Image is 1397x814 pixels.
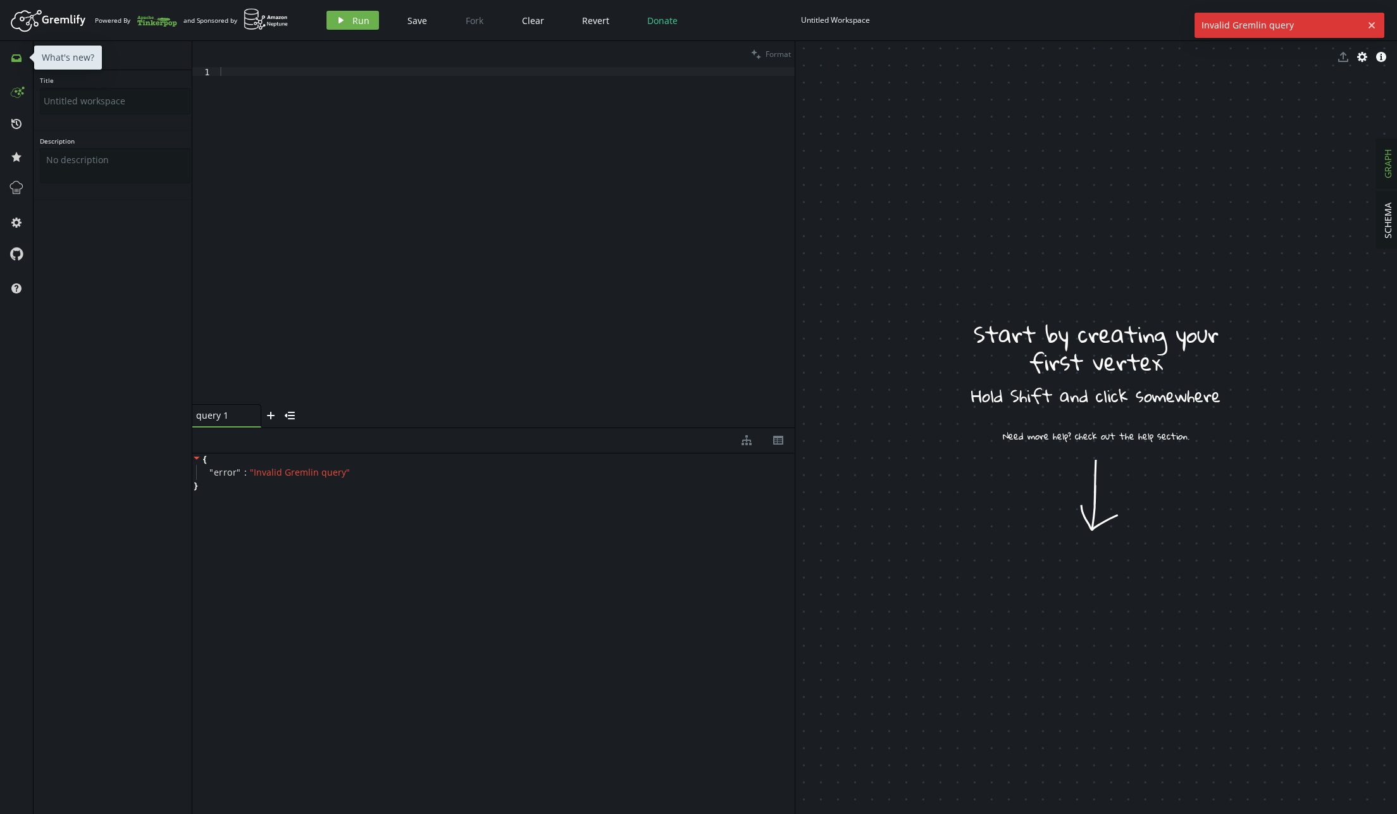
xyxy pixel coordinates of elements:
span: Save [407,15,427,27]
button: Format [747,41,795,67]
input: Untitled workspace [40,88,190,114]
span: Clear [522,15,544,27]
span: Donate [647,15,678,27]
div: 1 [192,67,218,76]
span: { [203,453,206,465]
div: Untitled Workspace [801,15,870,25]
button: Save [398,11,437,30]
button: Sign In [1346,11,1388,30]
span: Invalid Gremlin query [1195,13,1362,38]
span: query 1 [196,410,247,421]
span: error [214,467,237,478]
button: Donate [638,11,687,30]
img: AWS Neptune [244,8,289,30]
span: Run [352,15,369,27]
div: What's new? [34,46,102,70]
label: Description [40,137,190,145]
button: Run [326,11,379,30]
span: " [237,466,241,478]
span: SCHEMA [1382,202,1394,238]
span: GRAPH [1382,149,1394,178]
div: and Sponsored by [183,8,289,32]
span: : [244,467,247,478]
span: Revert [582,15,609,27]
div: Powered By [95,9,177,32]
span: } [192,480,197,491]
button: Fork [456,11,494,30]
span: " Invalid Gremlin query " [250,466,350,478]
button: Clear [512,11,554,30]
button: Revert [573,11,619,30]
label: Title [40,77,190,85]
span: " [209,466,214,478]
span: Format [766,49,791,59]
span: Fork [466,15,483,27]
